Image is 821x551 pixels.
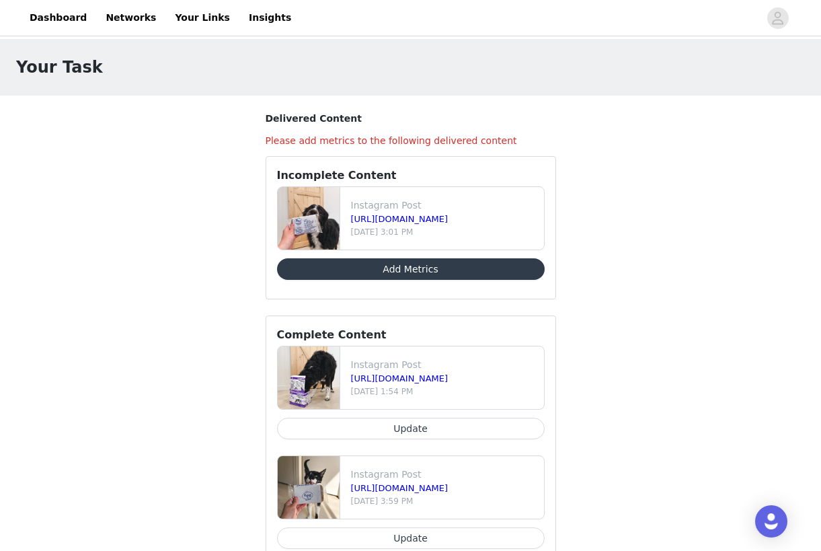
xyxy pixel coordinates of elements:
h3: Complete Content [277,327,545,343]
h1: Your Task [16,55,103,79]
p: Instagram Post [351,198,539,213]
a: Dashboard [22,3,95,33]
a: [URL][DOMAIN_NAME] [351,373,448,383]
button: Update [277,418,545,439]
div: Open Intercom Messenger [755,505,787,538]
p: [DATE] 1:54 PM [351,385,539,398]
img: file [278,187,340,250]
p: Instagram Post [351,468,539,482]
button: Update [277,527,545,549]
h4: Please add metrics to the following delivered content [266,134,556,148]
button: Add Metrics [277,258,545,280]
p: [DATE] 3:59 PM [351,495,539,507]
img: file [278,346,340,409]
a: Your Links [167,3,238,33]
h3: Delivered Content [266,112,556,126]
p: Instagram Post [351,358,539,372]
img: file [278,456,340,519]
p: [DATE] 3:01 PM [351,226,539,238]
h3: Incomplete Content [277,168,545,184]
a: Networks [97,3,164,33]
a: Insights [241,3,299,33]
a: [URL][DOMAIN_NAME] [351,483,448,493]
a: [URL][DOMAIN_NAME] [351,214,448,224]
div: avatar [771,7,784,29]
